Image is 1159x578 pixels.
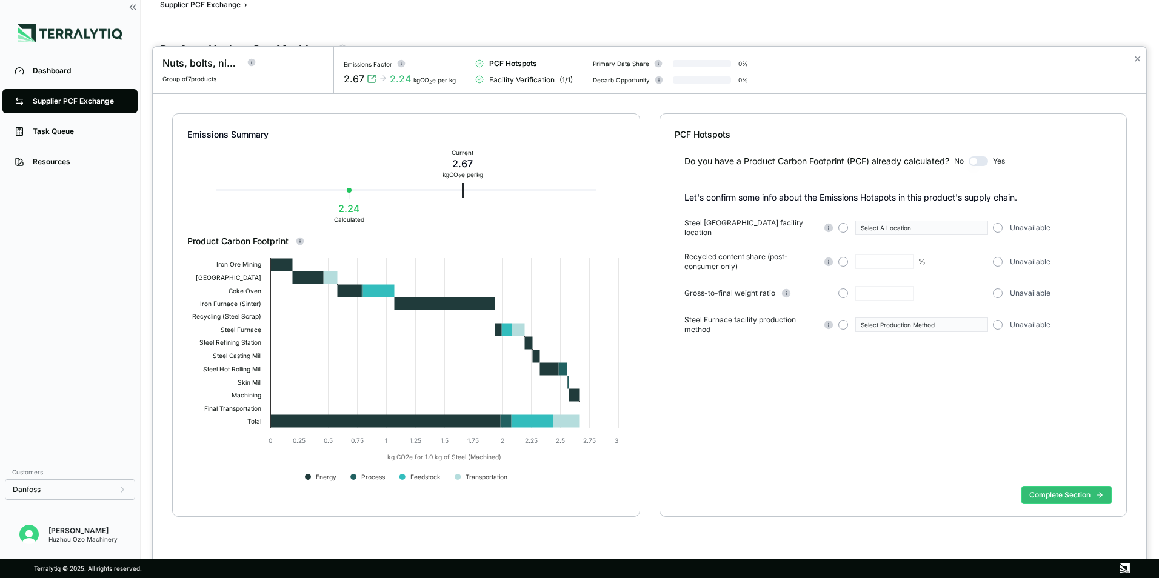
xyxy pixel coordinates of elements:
text: Skin Mill [238,379,261,386]
span: PCF Hotspots [489,59,537,68]
div: Decarb Opportunity [593,76,650,84]
text: Steel Furnace [221,326,261,333]
div: Current [443,149,483,156]
svg: View audit trail [367,74,376,84]
button: Close [1134,51,1141,66]
text: Final Transportation [204,405,261,413]
div: Emissions Summary [187,128,625,141]
span: No [954,156,964,166]
span: Yes [993,156,1005,166]
span: ( 1 / 1 ) [559,75,573,85]
text: Iron Furnace (Sinter) [200,300,261,307]
div: Emissions Factor [344,61,392,68]
text: Transportation [466,473,507,481]
div: Calculated [334,216,364,223]
text: 1.5 [441,437,449,444]
text: [GEOGRAPHIC_DATA] [196,274,261,281]
div: 0 % [738,60,748,67]
p: Let's confirm some info about the Emissions Hotspots in this product's supply chain. [684,191,1112,204]
span: Recycled content share (post-consumer only) [684,252,818,271]
span: Facility Verification [489,75,555,85]
text: Iron Ore Mining [216,261,261,268]
span: Steel Furnace facility production method [684,315,818,334]
text: 3 [615,437,618,444]
text: Process [361,473,385,480]
text: 0.75 [351,437,364,444]
span: Unavailable [1010,257,1050,267]
text: 0.5 [324,437,333,444]
div: kg CO e per kg [443,171,483,178]
div: PCF Hotspots [675,128,1112,141]
div: 2.67 [344,71,364,86]
text: 2.25 [525,437,538,444]
text: 2.5 [556,437,565,444]
div: Select Production Method [861,321,983,328]
div: 2.24 [334,201,364,216]
div: kgCO e per kg [413,76,456,84]
text: Energy [316,473,336,481]
text: 1 [385,437,387,444]
text: 1.75 [467,437,479,444]
div: Nuts, bolts, nipples [162,56,240,70]
sub: 2 [458,174,461,179]
text: Machining [232,391,261,399]
div: 2.67 [443,156,483,171]
text: Recycling (Steel Scrap) [192,313,261,321]
text: 0.25 [293,437,306,444]
span: Gross-to-final weight ratio [684,288,775,298]
span: Unavailable [1010,288,1050,298]
div: Select A Location [861,224,983,231]
text: 2.75 [583,437,596,444]
text: Steel Casting Mill [213,352,261,360]
text: kg CO2e for 1.0 kg of Steel (Machined) [387,453,501,461]
button: Select Production Method [855,317,988,332]
div: % [918,257,926,267]
span: Steel [GEOGRAPHIC_DATA] facility location [684,218,818,238]
text: Feedstock [410,473,441,480]
div: Primary Data Share [593,60,649,67]
text: Total [247,417,261,425]
text: 2 [501,437,504,444]
button: Select A Location [855,221,988,235]
sub: 2 [429,79,432,85]
button: Complete Section [1021,486,1112,504]
span: Unavailable [1010,320,1050,330]
text: 1.25 [410,437,421,444]
text: Steel Refining Station [199,339,261,347]
div: 0 % [738,76,748,84]
div: Do you have a Product Carbon Footprint (PCF) already calculated? [684,155,949,167]
div: Product Carbon Footprint [187,235,625,247]
text: Steel Hot Rolling Mill [203,365,261,373]
span: Group of 7 products [162,75,216,82]
text: Coke Oven [229,287,261,294]
span: Unavailable [1010,223,1050,233]
text: 0 [269,437,272,444]
div: 2.24 [390,71,411,86]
